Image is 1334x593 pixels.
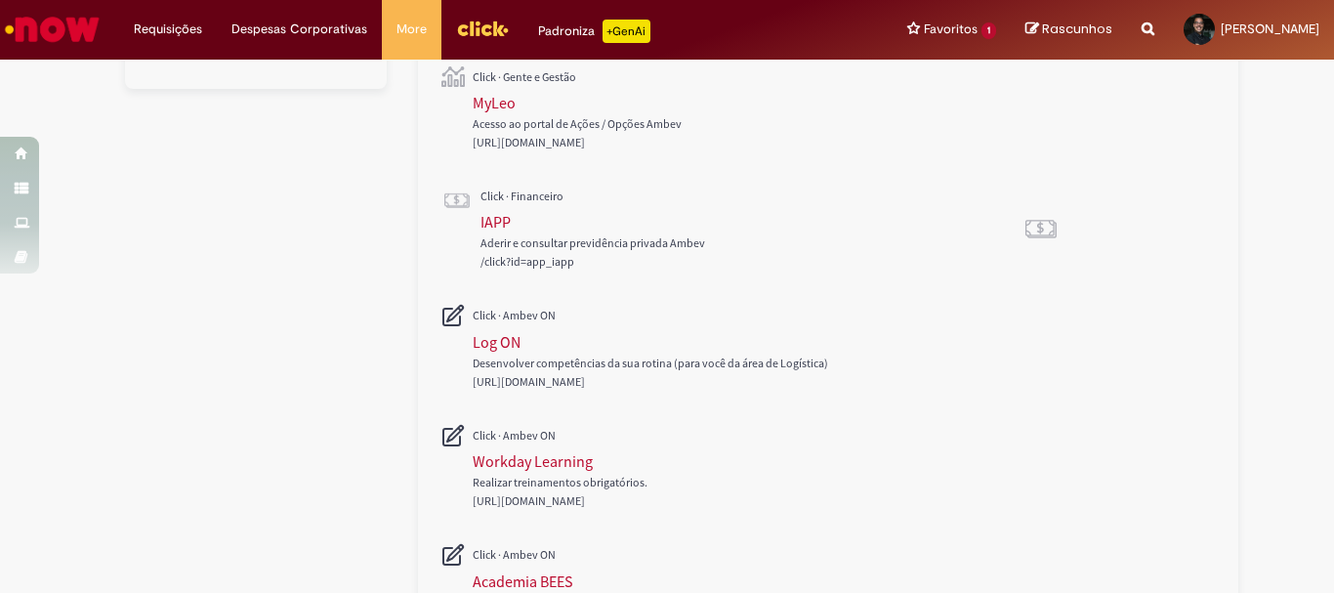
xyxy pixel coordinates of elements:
[1025,21,1112,39] a: Rascunhos
[538,20,650,43] div: Padroniza
[456,14,509,43] img: click_logo_yellow_360x200.png
[396,20,427,39] span: More
[134,20,202,39] span: Requisições
[924,20,978,39] span: Favoritos
[231,20,367,39] span: Despesas Corporativas
[2,10,103,49] img: ServiceNow
[1042,20,1112,38] span: Rascunhos
[1221,21,1319,37] span: [PERSON_NAME]
[981,22,996,39] span: 1
[603,20,650,43] p: +GenAi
